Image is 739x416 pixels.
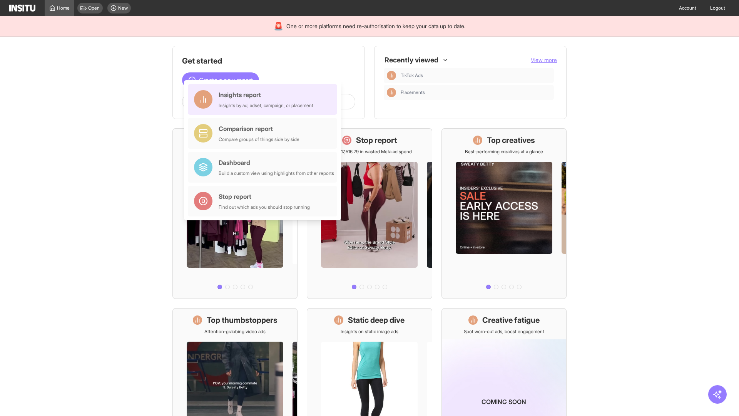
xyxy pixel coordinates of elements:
h1: Top creatives [487,135,535,146]
span: Open [88,5,100,11]
div: Comparison report [219,124,299,133]
div: Stop report [219,192,310,201]
div: Build a custom view using highlights from other reports [219,170,334,176]
span: TikTok Ads [401,72,423,79]
img: Logo [9,5,35,12]
button: View more [531,56,557,64]
div: Find out which ads you should stop running [219,204,310,210]
div: Insights by ad, adset, campaign, or placement [219,102,313,109]
span: Create a new report [199,75,253,85]
p: Attention-grabbing video ads [204,329,266,335]
div: Insights [387,71,396,80]
p: Insights on static image ads [341,329,398,335]
span: One or more platforms need re-authorisation to keep your data up to date. [286,22,465,30]
p: Best-performing creatives at a glance [465,149,543,155]
h1: Stop report [356,135,397,146]
div: Insights report [219,90,313,99]
button: Create a new report [182,72,259,88]
span: New [118,5,128,11]
h1: Static deep dive [348,315,405,325]
h1: Top thumbstoppers [207,315,278,325]
span: Home [57,5,70,11]
div: Compare groups of things side by side [219,136,299,143]
a: Top creativesBest-performing creatives at a glance [441,128,567,299]
a: Stop reportSave £17,516.79 in wasted Meta ad spend [307,128,432,299]
h1: Get started [182,55,355,66]
span: Placements [401,89,425,96]
div: 🚨 [274,21,283,32]
div: Dashboard [219,158,334,167]
span: TikTok Ads [401,72,551,79]
span: Placements [401,89,551,96]
div: Insights [387,88,396,97]
p: Save £17,516.79 in wasted Meta ad spend [327,149,412,155]
a: What's live nowSee all active ads instantly [172,128,298,299]
span: View more [531,57,557,63]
